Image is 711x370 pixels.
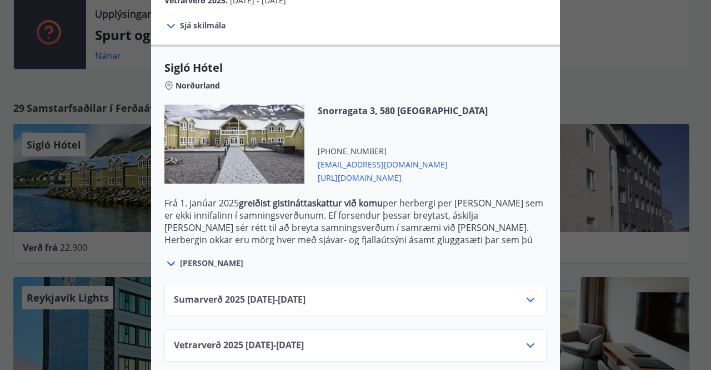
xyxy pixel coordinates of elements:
[176,80,220,91] span: Norðurland
[180,20,226,31] span: Sjá skilmála
[318,105,488,117] span: Snorragata 3, 580 [GEOGRAPHIC_DATA]
[164,60,547,76] span: Sigló Hótel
